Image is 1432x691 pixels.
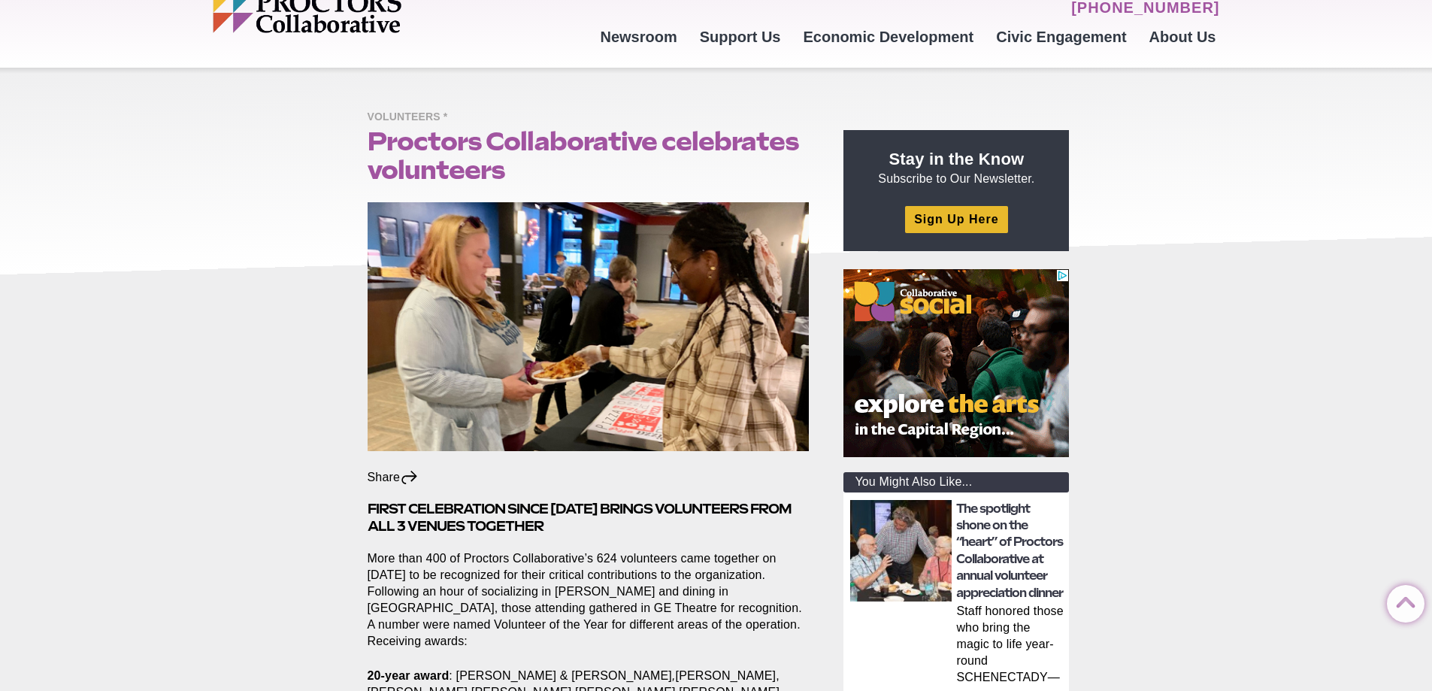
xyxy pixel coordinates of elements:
[985,17,1137,57] a: Civic Engagement
[368,469,419,486] div: Share
[843,472,1069,492] div: You Might Also Like...
[889,150,1025,168] strong: Stay in the Know
[368,500,810,535] h3: First celebration since [DATE] brings volunteers from all 3 venues together
[368,108,456,127] span: Volunteers *
[368,110,456,123] a: Volunteers *
[368,550,810,650] p: More than 400 of Proctors Collaborative’s 624 volunteers came together on [DATE] to be recognized...
[368,127,810,184] h1: Proctors Collaborative celebrates volunteers
[850,500,952,602] img: thumbnail: The spotlight shone on the “heart” of Proctors Collaborative at annual volunteer appre...
[843,269,1069,457] iframe: Advertisement
[861,148,1051,187] p: Subscribe to Our Newsletter.
[672,669,676,682] em: ,
[1138,17,1228,57] a: About Us
[905,206,1007,232] a: Sign Up Here
[589,17,688,57] a: Newsroom
[956,502,1063,600] a: The spotlight shone on the “heart” of Proctors Collaborative at annual volunteer appreciation dinner
[956,603,1064,689] p: Staff honored those who bring the magic to life year-round SCHENECTADY—At Proctors Collaborative,...
[368,669,450,682] strong: 20-year award
[792,17,985,57] a: Economic Development
[1387,586,1417,616] a: Back to Top
[689,17,792,57] a: Support Us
